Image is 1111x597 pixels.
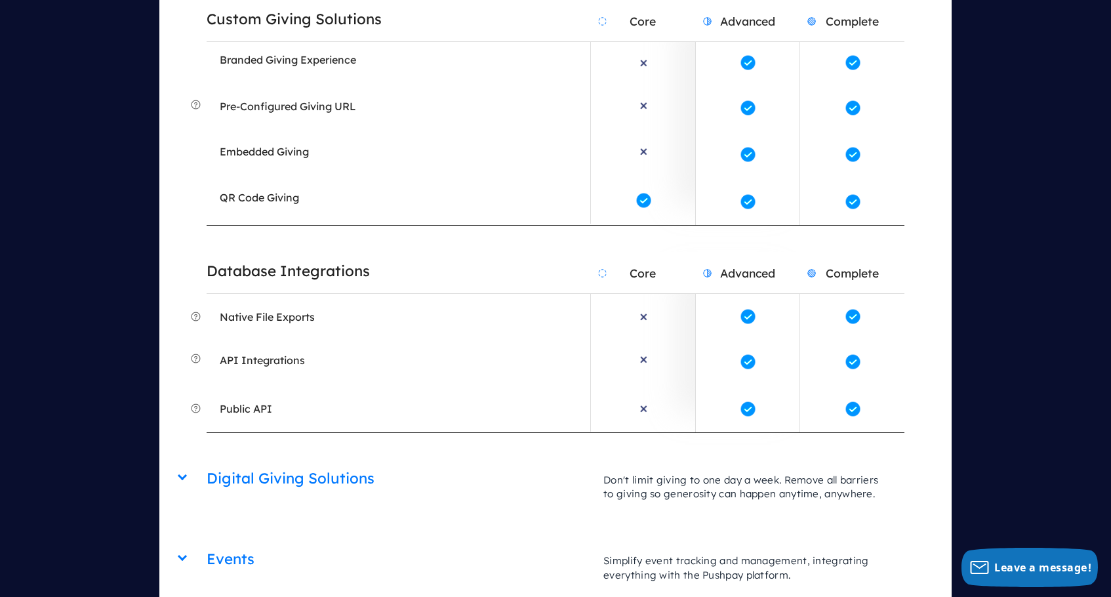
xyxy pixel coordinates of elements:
[220,353,305,373] span: API Integrations
[220,307,315,327] span: Native File Exports
[207,255,590,288] h2: Database Integrations
[696,1,799,41] h2: Advanced
[220,399,272,419] span: Public API
[591,253,695,293] h2: Core
[590,541,904,595] p: Simplify event tracking and management, integrating everything with the Pushpay platform.
[994,560,1091,575] span: Leave a message!
[220,99,356,119] span: Pre-Configured Giving URL
[220,145,309,158] em: Embedded Giving
[696,253,799,293] h2: Advanced
[220,191,299,204] em: QR Code Giving
[590,460,904,514] p: Don't limit giving to one day a week. Remove all barriers to giving so generosity can happen anyt...
[800,253,904,293] h2: Complete
[220,53,356,66] em: Branded Giving Experience
[800,1,904,41] h2: Complete
[207,3,590,36] h2: Custom Giving Solutions
[207,462,590,495] h2: Digital Giving Solutions
[961,548,1098,587] button: Leave a message!
[207,543,590,576] h2: Events
[591,1,695,41] h2: Core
